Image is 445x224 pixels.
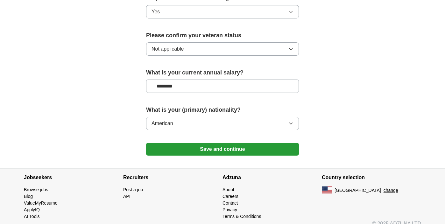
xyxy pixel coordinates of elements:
[24,187,48,192] a: Browse jobs
[123,187,143,192] a: Post a job
[24,207,40,212] a: ApplyIQ
[222,194,238,199] a: Careers
[322,186,332,194] img: US flag
[222,200,238,206] a: Contact
[384,187,398,194] button: change
[146,143,299,156] button: Save and continue
[146,31,299,40] label: Please confirm your veteran status
[152,120,173,127] span: American
[24,200,58,206] a: ValueMyResume
[24,214,40,219] a: AI Tools
[222,187,234,192] a: About
[123,194,131,199] a: API
[152,45,184,53] span: Not applicable
[146,42,299,56] button: Not applicable
[146,106,299,114] label: What is your (primary) nationality?
[146,68,299,77] label: What is your current annual salary?
[146,117,299,130] button: American
[152,8,160,16] span: Yes
[335,187,381,194] span: [GEOGRAPHIC_DATA]
[146,5,299,18] button: Yes
[222,207,237,212] a: Privacy
[322,169,421,186] h4: Country selection
[222,214,261,219] a: Terms & Conditions
[24,194,33,199] a: Blog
